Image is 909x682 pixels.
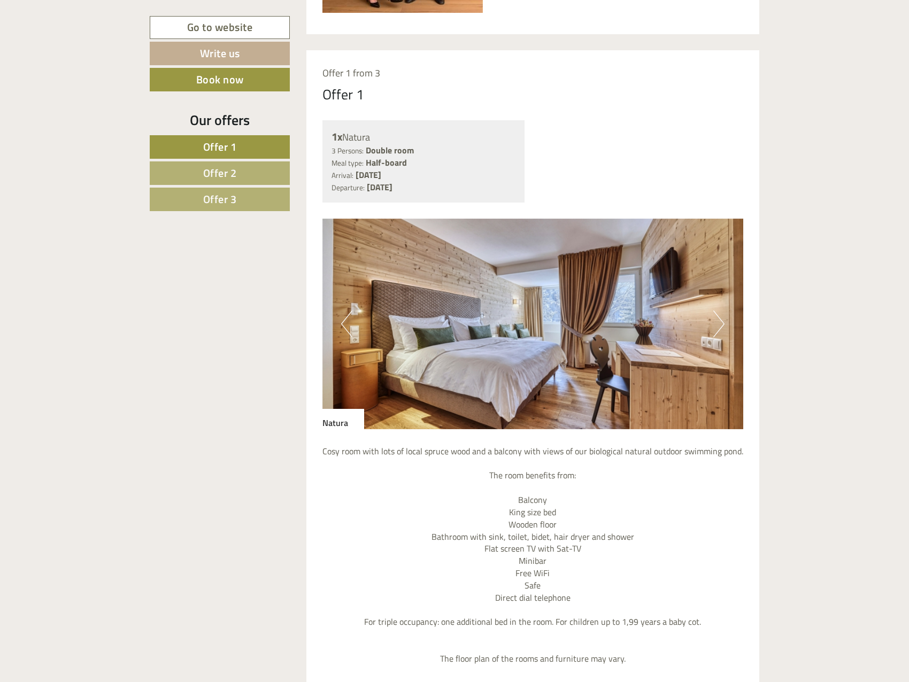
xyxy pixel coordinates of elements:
span: Offer 1 from 3 [322,66,380,80]
span: Offer 1 [203,138,237,155]
div: Natura [322,409,364,429]
span: Offer 3 [203,191,237,207]
small: 3 Persons: [332,145,364,156]
div: Natura [332,129,516,145]
a: Write us [150,42,290,65]
div: Our offers [150,110,290,130]
b: 1x [332,128,342,145]
small: Departure: [332,182,365,193]
div: Offer 1 [322,84,364,104]
button: Next [713,311,725,337]
a: Book now [150,68,290,91]
b: Half-board [366,156,407,169]
small: Meal type: [332,158,364,168]
img: image [322,219,744,429]
span: Offer 2 [203,165,237,181]
a: Go to website [150,16,290,39]
p: Cosy room with lots of local spruce wood and a balcony with views of our biological natural outdo... [322,445,744,665]
b: [DATE] [367,181,392,193]
b: [DATE] [356,168,381,181]
button: Previous [341,311,352,337]
b: Double room [366,144,414,157]
small: Arrival: [332,170,353,181]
